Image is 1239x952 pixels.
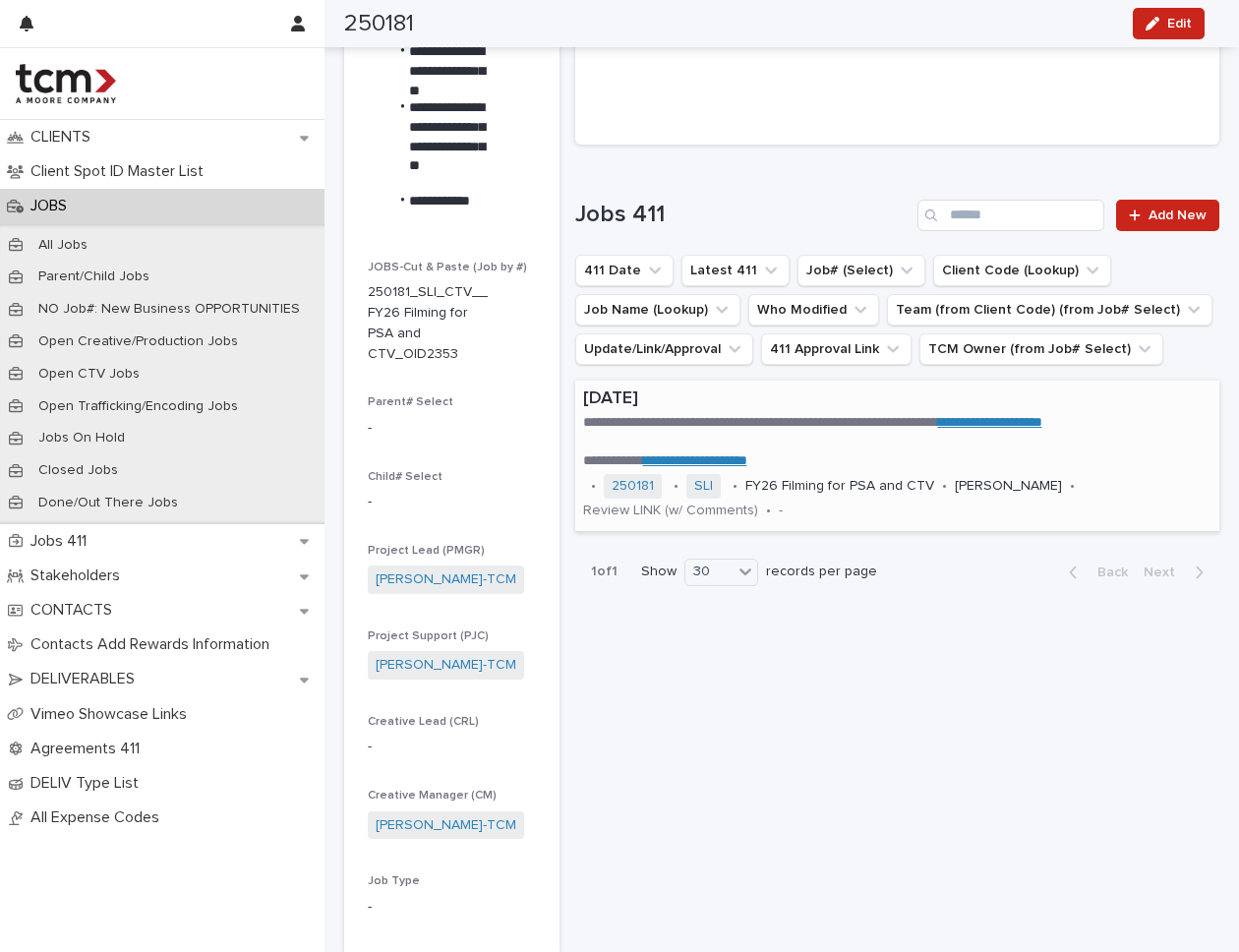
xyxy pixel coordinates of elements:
p: - [368,737,536,757]
a: Add New [1116,200,1219,231]
button: Client Code (Lookup) [933,255,1111,286]
p: [DATE] [583,388,1212,410]
span: Project Support (PJC) [368,630,489,642]
span: Back [1086,565,1128,579]
button: Who Modified [748,294,879,326]
p: Review LINK (w/ Comments) [583,503,758,519]
p: Open Trafficking/Encoding Jobs [23,398,254,415]
span: Edit [1167,17,1192,30]
p: FY26 Filming for PSA and CTV [745,478,934,495]
button: 411 Approval Link [761,333,912,365]
p: DELIVERABLES [23,670,150,688]
p: • [591,478,596,495]
p: All Jobs [23,237,103,254]
p: DELIV Type List [23,774,154,793]
p: All Expense Codes [23,808,175,827]
p: Parent/Child Jobs [23,268,165,285]
a: [PERSON_NAME]-TCM [376,655,516,676]
h2: 250181 [344,10,414,38]
span: JOBS-Cut & Paste (Job by #) [368,262,527,273]
input: Search [917,200,1104,231]
a: 250181 [612,478,654,495]
p: - [779,503,783,519]
p: Open CTV Jobs [23,366,155,383]
p: Client Spot ID Master List [23,162,219,181]
p: Jobs On Hold [23,430,141,446]
p: Open Creative/Production Jobs [23,333,254,350]
p: • [674,478,678,495]
img: 4hMmSqQkux38exxPVZHQ [16,64,116,103]
p: Show [641,564,677,580]
span: Parent# Select [368,396,453,408]
h1: Jobs 411 [575,201,910,229]
button: Edit [1133,8,1205,39]
p: JOBS [23,197,83,215]
span: Child# Select [368,471,442,483]
button: Next [1136,564,1219,581]
p: - [368,897,536,918]
p: • [942,478,947,495]
p: • [1070,478,1075,495]
span: Creative Lead (CRL) [368,716,479,728]
span: Project Lead (PMGR) [368,545,485,557]
p: Vimeo Showcase Links [23,705,203,724]
button: Team (from Client Code) (from Job# Select) [887,294,1212,326]
a: [PERSON_NAME]-TCM [376,815,516,836]
p: Agreements 411 [23,740,155,758]
p: Closed Jobs [23,462,134,479]
p: • [733,478,737,495]
p: records per page [766,564,877,580]
span: Creative Manager (CM) [368,790,497,802]
p: Contacts Add Rewards Information [23,635,285,654]
a: SLI [694,478,713,495]
p: 250181_SLI_CTV__FY26 Filming for PSA and CTV_OID2353 [368,282,489,364]
p: CONTACTS [23,601,128,620]
button: Back [1053,564,1136,581]
button: Job# (Select) [797,255,925,286]
p: Jobs 411 [23,532,102,551]
p: 1 of 1 [575,548,633,596]
a: [PERSON_NAME]-TCM [376,569,516,590]
button: Job Name (Lookup) [575,294,740,326]
button: Update/Link/Approval [575,333,753,365]
p: - [368,492,536,512]
span: Job Type [368,875,420,887]
button: Latest 411 [681,255,790,286]
span: Next [1144,565,1187,579]
p: [PERSON_NAME] [955,478,1062,495]
p: Done/Out There Jobs [23,495,194,511]
button: TCM Owner (from Job# Select) [919,333,1163,365]
button: 411 Date [575,255,674,286]
span: Add New [1149,208,1207,222]
p: • [766,503,771,519]
p: NO Job#: New Business OPPORTUNITIES [23,301,316,318]
p: - [368,418,536,439]
p: Stakeholders [23,566,136,585]
div: 30 [685,562,733,582]
p: CLIENTS [23,128,106,147]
